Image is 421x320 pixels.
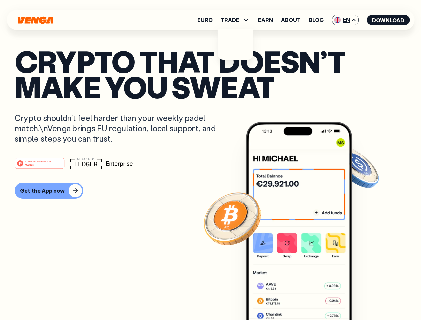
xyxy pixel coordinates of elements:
img: flag-uk [334,17,341,23]
p: Crypto shouldn’t feel harder than your weekly padel match.\nVenga brings EU regulation, local sup... [15,113,225,144]
span: EN [332,15,359,25]
tspan: Web3 [25,163,34,166]
span: TRADE [221,17,239,23]
button: Download [367,15,410,25]
img: Bitcoin [202,188,262,248]
div: Get the App now [20,187,65,194]
img: USDC coin [332,143,380,191]
a: Earn [258,17,273,23]
a: Blog [309,17,324,23]
a: Get the App now [15,183,406,199]
a: Euro [197,17,213,23]
span: TRADE [221,16,250,24]
tspan: #1 PRODUCT OF THE MONTH [25,160,51,162]
a: #1 PRODUCT OF THE MONTHWeb3 [15,162,65,170]
p: Crypto that doesn’t make you sweat [15,48,406,99]
button: Get the App now [15,183,83,199]
a: About [281,17,301,23]
svg: Home [17,16,54,24]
